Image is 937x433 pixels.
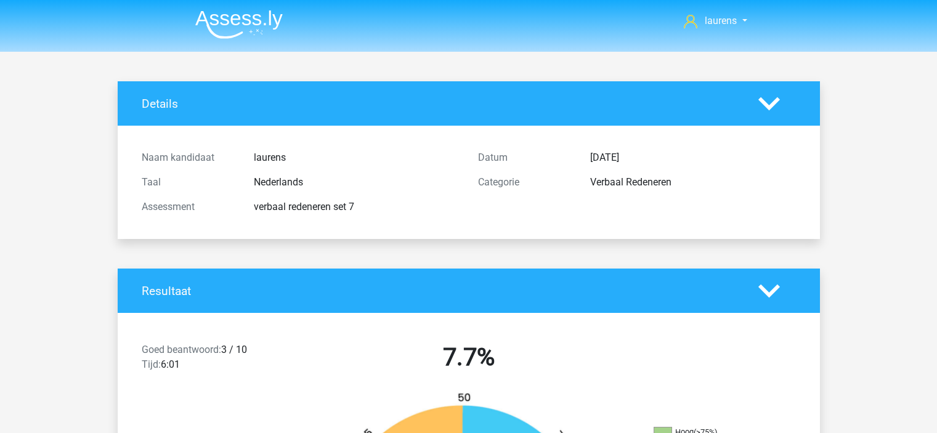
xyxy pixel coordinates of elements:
h4: Resultaat [142,284,740,298]
div: verbaal redeneren set 7 [245,200,469,214]
div: [DATE] [581,150,805,165]
span: Goed beantwoord: [142,344,221,355]
span: laurens [705,15,737,26]
span: Tijd: [142,358,161,370]
div: 3 / 10 6:01 [132,342,301,377]
img: Assessly [195,10,283,39]
div: Naam kandidaat [132,150,245,165]
h4: Details [142,97,740,111]
div: Assessment [132,200,245,214]
div: Categorie [469,175,581,190]
div: laurens [245,150,469,165]
div: Nederlands [245,175,469,190]
h2: 7.7% [310,342,628,372]
a: laurens [679,14,752,28]
div: Verbaal Redeneren [581,175,805,190]
div: Datum [469,150,581,165]
div: Taal [132,175,245,190]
